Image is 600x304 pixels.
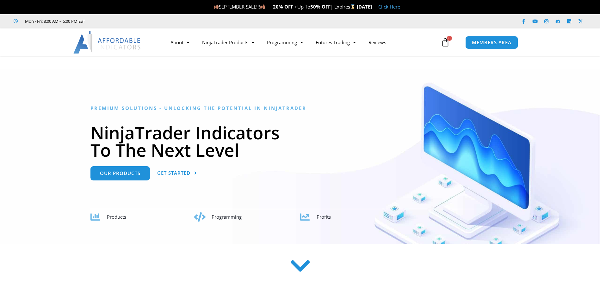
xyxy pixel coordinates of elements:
a: 0 [431,33,459,52]
iframe: Customer reviews powered by Trustpilot [94,18,189,24]
span: MEMBERS AREA [472,40,511,45]
img: ⌛ [350,4,355,9]
a: Our Products [90,166,150,180]
span: Programming [212,214,242,220]
span: Get Started [157,171,190,175]
a: About [164,35,196,50]
a: Get Started [157,166,197,180]
a: Click Here [378,3,400,10]
strong: 20% OFF + [273,3,297,10]
h6: Premium Solutions - Unlocking the Potential in NinjaTrader [90,105,510,111]
img: 🍂 [260,4,265,9]
span: Profits [317,214,331,220]
span: SEPTEMBER SALE!!! Up To | Expires [213,3,357,10]
strong: [DATE] [357,3,372,10]
a: Reviews [362,35,393,50]
a: MEMBERS AREA [465,36,518,49]
span: 0 [447,36,452,41]
strong: 50% OFF [310,3,331,10]
span: Our Products [100,171,140,176]
span: Mon - Fri: 8:00 AM – 6:00 PM EST [23,17,85,25]
img: LogoAI | Affordable Indicators – NinjaTrader [73,31,141,54]
span: Products [107,214,126,220]
a: NinjaTrader Products [196,35,261,50]
a: Programming [261,35,309,50]
nav: Menu [164,35,439,50]
h1: NinjaTrader Indicators To The Next Level [90,124,510,159]
a: Futures Trading [309,35,362,50]
img: 🍂 [214,4,219,9]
